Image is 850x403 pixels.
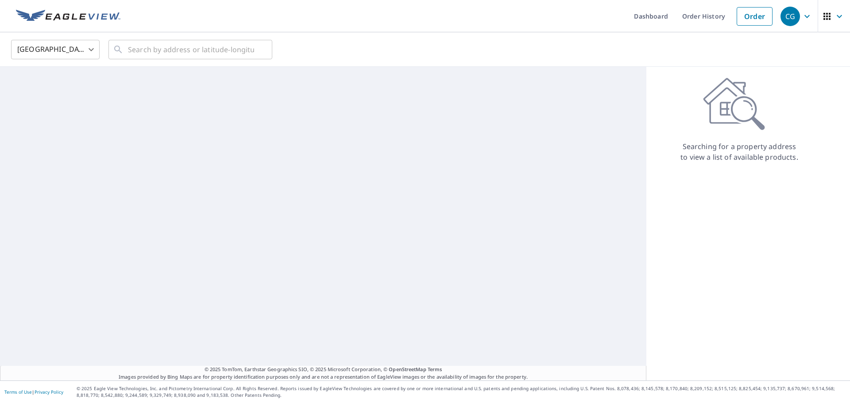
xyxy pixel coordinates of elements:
[11,37,100,62] div: [GEOGRAPHIC_DATA]
[680,141,799,162] p: Searching for a property address to view a list of available products.
[4,389,32,395] a: Terms of Use
[780,7,800,26] div: CG
[77,385,846,399] p: © 2025 Eagle View Technologies, Inc. and Pictometry International Corp. All Rights Reserved. Repo...
[428,366,442,372] a: Terms
[35,389,63,395] a: Privacy Policy
[737,7,773,26] a: Order
[128,37,254,62] input: Search by address or latitude-longitude
[16,10,120,23] img: EV Logo
[389,366,426,372] a: OpenStreetMap
[4,389,63,395] p: |
[205,366,442,373] span: © 2025 TomTom, Earthstar Geographics SIO, © 2025 Microsoft Corporation, ©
